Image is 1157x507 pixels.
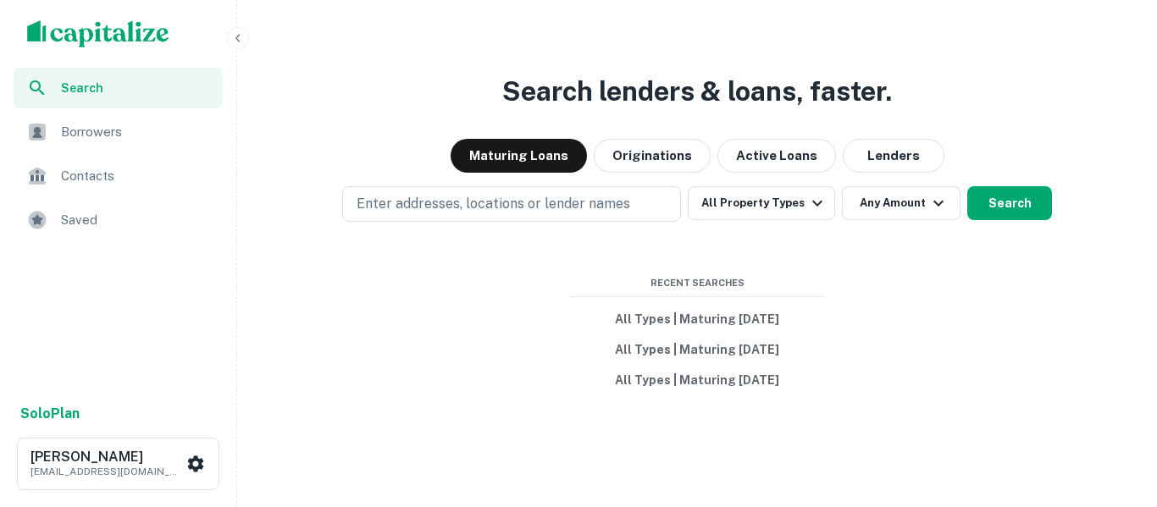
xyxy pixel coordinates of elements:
span: Recent Searches [570,276,824,290]
span: Borrowers [61,122,213,142]
p: Enter addresses, locations or lender names [357,194,630,214]
button: Search [967,186,1052,220]
h3: Search lenders & loans, faster. [502,71,892,112]
span: Contacts [61,166,213,186]
span: Search [61,79,213,97]
button: All Property Types [688,186,835,220]
a: Contacts [14,156,223,196]
strong: Solo Plan [20,405,80,422]
img: capitalize-logo.png [27,20,169,47]
a: SoloPlan [20,404,80,424]
a: Saved [14,200,223,240]
a: Borrowers [14,112,223,152]
button: Enter addresses, locations or lender names [342,186,681,222]
button: All Types | Maturing [DATE] [570,304,824,334]
span: Saved [61,210,213,230]
button: Any Amount [842,186,960,220]
button: [PERSON_NAME][EMAIL_ADDRESS][DOMAIN_NAME] [17,438,219,490]
button: Active Loans [717,139,836,173]
h6: [PERSON_NAME] [30,450,183,464]
button: All Types | Maturing [DATE] [570,365,824,395]
button: All Types | Maturing [DATE] [570,334,824,365]
button: Originations [594,139,711,173]
a: Search [14,68,223,108]
button: Lenders [843,139,944,173]
button: Maturing Loans [451,139,587,173]
p: [EMAIL_ADDRESS][DOMAIN_NAME] [30,464,183,479]
iframe: Chat Widget [1072,372,1157,453]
